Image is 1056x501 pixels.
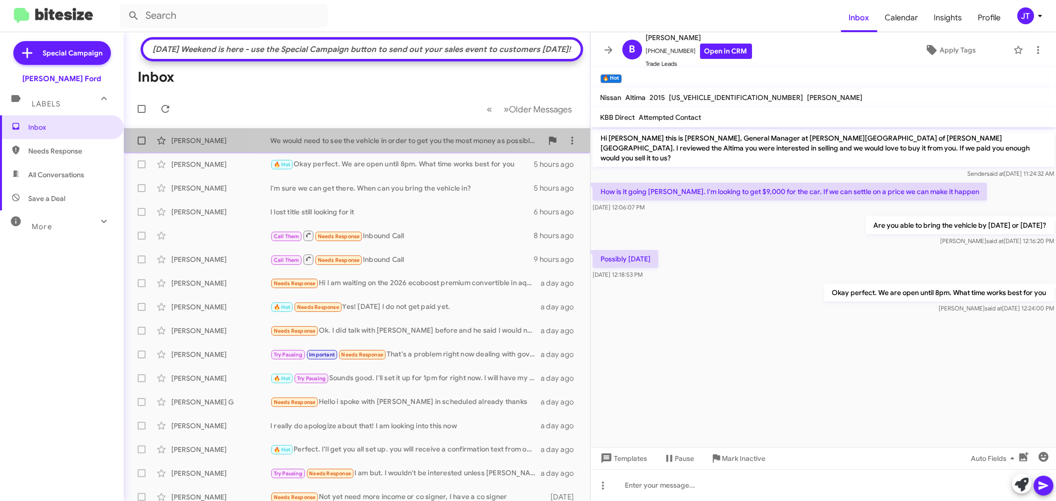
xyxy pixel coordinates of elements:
[270,159,534,170] div: Okay perfect. We are open until 8pm. What time works best for you
[270,301,541,313] div: Yes! [DATE] I do not get paid yet.
[274,233,300,240] span: Call Them
[13,41,111,65] a: Special Campaign
[318,257,360,263] span: Needs Response
[722,450,766,467] span: Mark Inactive
[270,349,541,360] div: That's a problem right now dealing with government shutdown .
[593,183,987,200] p: How is it going [PERSON_NAME]. I'm looking to get $9,000 for the car. If we can settle on a price...
[940,41,976,59] span: Apply Tags
[646,59,752,69] span: Trade Leads
[274,280,316,287] span: Needs Response
[171,254,270,264] div: [PERSON_NAME]
[270,373,541,384] div: Sounds good. I'll set it up for 1pm for right now. I will have my scheduling team send you a conf...
[274,375,291,382] span: 🔥 Hot
[171,326,270,336] div: [PERSON_NAME]
[601,74,622,83] small: 🔥 Hot
[599,450,648,467] span: Templates
[28,170,84,180] span: All Conversations
[23,74,101,84] div: [PERSON_NAME] Ford
[309,470,351,477] span: Needs Response
[274,304,291,310] span: 🔥 Hot
[274,351,302,358] span: Try Pausing
[171,302,270,312] div: [PERSON_NAME]
[274,494,316,501] span: Needs Response
[1009,7,1045,24] button: JT
[541,350,582,359] div: a day ago
[601,113,635,122] span: KBB Direct
[700,44,752,59] a: Open in CRM
[270,468,541,479] div: I am but. I wouldn't be interested unless [PERSON_NAME] puts the rebate back on. It was 9500. I c...
[939,304,1054,312] span: [PERSON_NAME] [DATE] 12:24:00 PM
[541,445,582,454] div: a day ago
[270,183,534,193] div: I'm sure we can get there. When can you bring the vehicle in?
[509,104,572,115] span: Older Messages
[274,470,302,477] span: Try Pausing
[270,253,534,266] div: Inbound Call
[504,103,509,115] span: »
[541,373,582,383] div: a day ago
[541,278,582,288] div: a day ago
[270,230,534,242] div: Inbound Call
[926,3,970,32] span: Insights
[541,326,582,336] div: a day ago
[541,468,582,478] div: a day ago
[987,170,1004,177] span: said at
[270,325,541,337] div: Ok. I did talk with [PERSON_NAME] before and he said I would need to put down 5k which I don't ha...
[32,100,60,108] span: Labels
[270,278,541,289] div: Hi I am waiting on the 2026 ecoboost premium convertible in aquamarine. I just texted [PERSON_NAME]
[32,222,52,231] span: More
[274,399,316,405] span: Needs Response
[171,445,270,454] div: [PERSON_NAME]
[482,99,578,119] nav: Page navigation example
[986,237,1004,245] span: said at
[650,93,665,102] span: 2015
[971,450,1018,467] span: Auto Fields
[963,450,1026,467] button: Auto Fields
[28,146,112,156] span: Needs Response
[171,421,270,431] div: [PERSON_NAME]
[171,183,270,193] div: [PERSON_NAME]
[270,207,534,217] div: I lost title still looking for it
[481,99,499,119] button: Previous
[274,161,291,168] span: 🔥 Hot
[120,4,328,28] input: Search
[171,397,270,407] div: [PERSON_NAME] G
[171,468,270,478] div: [PERSON_NAME]
[593,203,645,211] span: [DATE] 12:06:07 PM
[985,304,1002,312] span: said at
[341,351,383,358] span: Needs Response
[891,41,1008,59] button: Apply Tags
[28,122,112,132] span: Inbox
[297,375,326,382] span: Try Pausing
[148,45,576,54] div: [DATE] Weekend is here - use the Special Campaign button to send out your sales event to customer...
[171,278,270,288] div: [PERSON_NAME]
[270,444,541,455] div: Perfect. I'll get you all set up. you will receive a confirmation text from our scheduling team s...
[877,3,926,32] a: Calendar
[171,350,270,359] div: [PERSON_NAME]
[274,328,316,334] span: Needs Response
[498,99,578,119] button: Next
[639,113,702,122] span: Attempted Contact
[841,3,877,32] a: Inbox
[309,351,335,358] span: Important
[967,170,1054,177] span: Sender [DATE] 11:24:32 AM
[138,69,174,85] h1: Inbox
[270,421,541,431] div: I really do apologize about that! I am looking into this now
[655,450,703,467] button: Pause
[1017,7,1034,24] div: JT
[274,257,300,263] span: Call Them
[675,450,695,467] span: Pause
[593,271,643,278] span: [DATE] 12:18:53 PM
[591,450,655,467] button: Templates
[534,207,582,217] div: 6 hours ago
[629,42,635,57] span: B
[534,183,582,193] div: 5 hours ago
[626,93,646,102] span: Altima
[28,194,65,203] span: Save a Deal
[171,136,270,146] div: [PERSON_NAME]
[940,237,1054,245] span: [PERSON_NAME] [DATE] 12:16:20 PM
[970,3,1009,32] a: Profile
[534,159,582,169] div: 5 hours ago
[541,397,582,407] div: a day ago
